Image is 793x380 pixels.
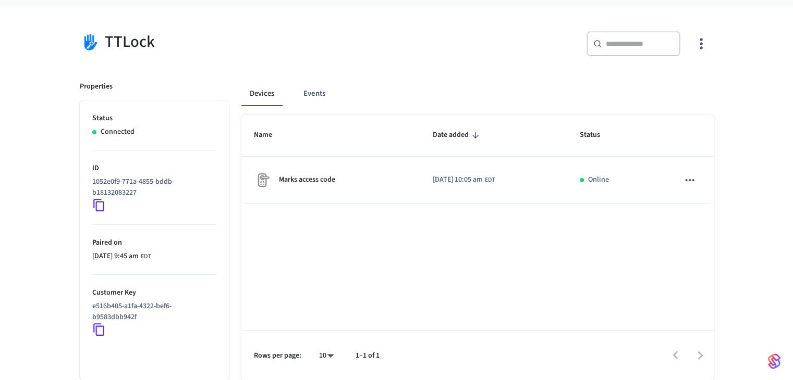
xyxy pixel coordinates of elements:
p: Rows per page: [254,350,301,361]
p: Status [92,113,216,124]
p: e516b405-a1fa-4322-bef6-b9583dbb942f [92,301,212,323]
div: connected account tabs [241,81,714,106]
p: ID [92,163,216,174]
span: [DATE] 9:45 am [92,251,139,262]
span: Date added [433,127,482,143]
img: SeamLogoGradient.69752ec5.svg [768,353,780,370]
p: Marks access code [279,174,335,185]
span: EDT [485,175,495,185]
span: EDT [141,252,151,261]
p: 1–1 of 1 [356,350,380,361]
img: Placeholder Lock Image [254,172,271,188]
table: sticky table [241,115,714,204]
img: TTLock Logo, Square [80,31,101,53]
p: 1052e0f9-771a-4855-bddb-b18132083227 [92,176,212,198]
div: America/New_York [433,174,495,185]
p: Connected [101,126,135,137]
div: America/New_York [92,251,151,262]
p: Properties [80,81,113,92]
p: Paired on [92,237,216,248]
span: [DATE] 10:05 am [433,174,483,185]
button: Devices [241,81,283,106]
button: Events [295,81,334,106]
span: Name [254,127,286,143]
p: Online [588,174,609,185]
span: Status [580,127,614,143]
div: 10 [314,348,339,363]
div: TTLock [80,31,391,53]
p: Customer Key [92,287,216,298]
